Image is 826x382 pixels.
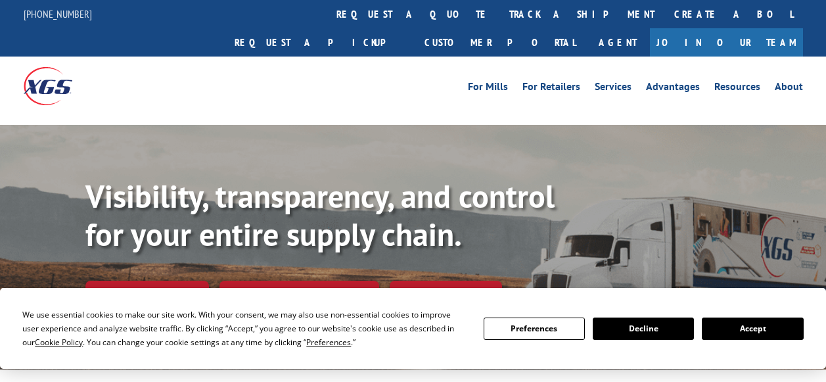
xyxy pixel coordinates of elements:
a: Calculate transit time [219,281,379,309]
a: [PHONE_NUMBER] [24,7,92,20]
a: Resources [714,82,760,96]
a: For Retailers [522,82,580,96]
a: Track shipment [85,281,209,308]
button: Preferences [484,318,585,340]
a: Agent [585,28,650,57]
button: Decline [593,318,694,340]
span: Cookie Policy [35,337,83,348]
a: XGS ASSISTANT [390,281,502,309]
a: About [775,82,803,96]
span: Preferences [306,337,351,348]
b: Visibility, transparency, and control for your entire supply chain. [85,176,555,254]
button: Accept [702,318,803,340]
div: We use essential cookies to make our site work. With your consent, we may also use non-essential ... [22,308,467,349]
a: Request a pickup [225,28,415,57]
a: For Mills [468,82,508,96]
a: Advantages [646,82,700,96]
a: Join Our Team [650,28,803,57]
a: Customer Portal [415,28,585,57]
a: Services [595,82,631,96]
